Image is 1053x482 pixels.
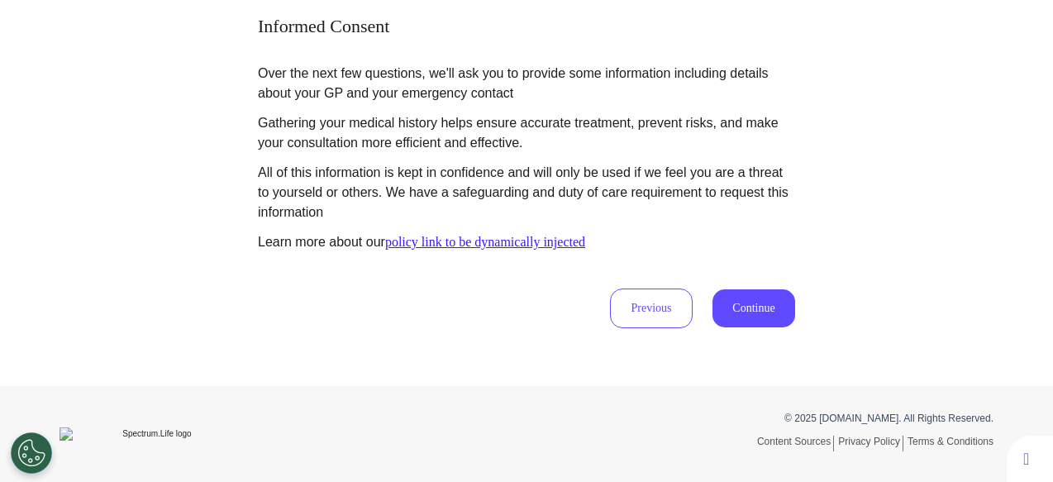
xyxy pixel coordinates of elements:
a: Privacy Policy [838,436,903,451]
p: All of this information is kept in confidence and will only be used if we feel you are a threat t... [258,163,795,222]
p: © 2025 [DOMAIN_NAME]. All Rights Reserved. [539,411,993,426]
a: policy link to be dynamically injected [385,235,585,249]
p: Gathering your medical history helps ensure accurate treatment, prevent risks, and make your cons... [258,64,795,252]
button: Open Preferences [11,432,52,474]
h2: Informed Consent [258,16,795,37]
button: Continue [712,289,795,327]
p: Learn more about our [258,232,795,252]
img: Spectrum.Life logo [60,427,241,441]
p: Over the next few questions, we'll ask you to provide some information including details about yo... [258,64,795,103]
a: Terms & Conditions [908,436,993,447]
a: Content Sources [757,436,834,451]
button: Previous [610,289,693,328]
